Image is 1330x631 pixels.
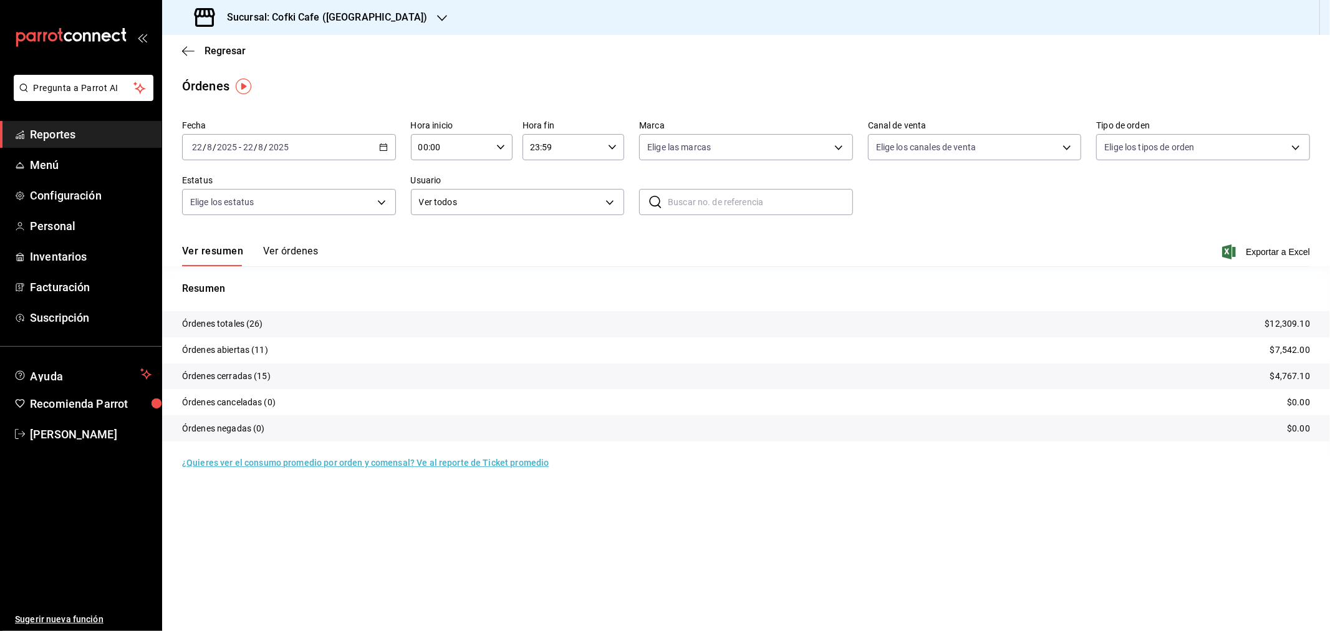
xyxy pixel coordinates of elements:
input: Buscar no. de referencia [668,190,853,214]
p: Órdenes canceladas (0) [182,396,276,409]
button: Ver órdenes [263,245,318,266]
button: Exportar a Excel [1225,244,1310,259]
span: [PERSON_NAME] [30,426,152,443]
input: ---- [216,142,238,152]
span: Elige los canales de venta [876,141,976,153]
input: -- [206,142,213,152]
span: / [254,142,258,152]
p: $4,767.10 [1270,370,1310,383]
button: Pregunta a Parrot AI [14,75,153,101]
label: Usuario [411,176,625,185]
p: $0.00 [1287,396,1310,409]
span: Ayuda [30,367,135,382]
span: Reportes [30,126,152,143]
a: ¿Quieres ver el consumo promedio por orden y comensal? Ve al reporte de Ticket promedio [182,458,549,468]
p: Órdenes totales (26) [182,317,263,330]
label: Hora fin [523,122,624,130]
span: Ver todos [419,196,602,209]
span: Elige los estatus [190,196,254,208]
button: open_drawer_menu [137,32,147,42]
button: Ver resumen [182,245,243,266]
input: -- [191,142,203,152]
input: ---- [268,142,289,152]
span: Recomienda Parrot [30,395,152,412]
label: Marca [639,122,853,130]
span: Menú [30,157,152,173]
span: Elige las marcas [647,141,711,153]
a: Pregunta a Parrot AI [9,90,153,104]
span: / [213,142,216,152]
label: Hora inicio [411,122,513,130]
p: Resumen [182,281,1310,296]
p: Órdenes cerradas (15) [182,370,271,383]
div: Órdenes [182,77,229,95]
input: -- [243,142,254,152]
p: $0.00 [1287,422,1310,435]
label: Fecha [182,122,396,130]
span: Suscripción [30,309,152,326]
span: Configuración [30,187,152,204]
button: Regresar [182,45,246,57]
span: Elige los tipos de orden [1104,141,1194,153]
p: Órdenes abiertas (11) [182,344,268,357]
img: Tooltip marker [236,79,251,94]
span: / [203,142,206,152]
label: Tipo de orden [1096,122,1310,130]
p: $7,542.00 [1270,344,1310,357]
span: Personal [30,218,152,234]
span: Regresar [205,45,246,57]
span: Facturación [30,279,152,296]
span: - [239,142,241,152]
h3: Sucursal: Cofki Cafe ([GEOGRAPHIC_DATA]) [217,10,427,25]
p: $12,309.10 [1265,317,1310,330]
div: navigation tabs [182,245,318,266]
p: Órdenes negadas (0) [182,422,265,435]
span: / [264,142,268,152]
label: Canal de venta [868,122,1082,130]
span: Inventarios [30,248,152,265]
span: Pregunta a Parrot AI [34,82,134,95]
input: -- [258,142,264,152]
label: Estatus [182,176,396,185]
span: Sugerir nueva función [15,613,152,626]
